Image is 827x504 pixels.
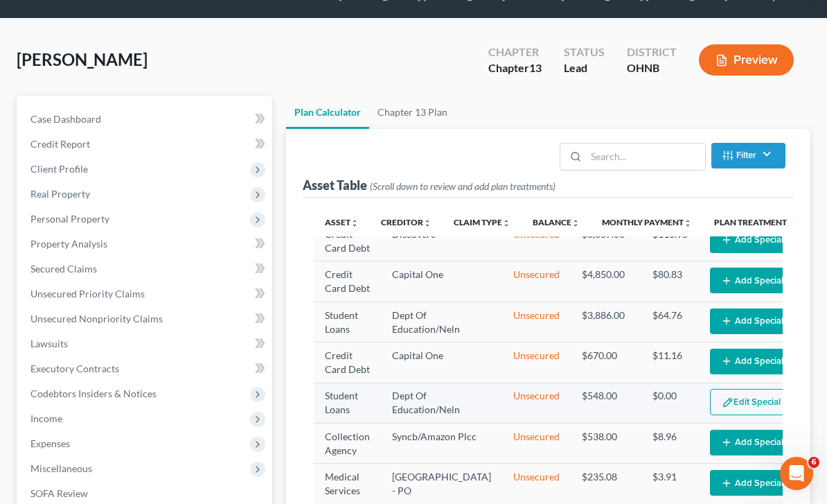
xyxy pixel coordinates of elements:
a: Chapter 13 Plan [369,96,456,129]
span: Credit Report [30,138,90,150]
td: Credit Card Debt [314,342,381,383]
td: $235.08 [571,464,641,504]
td: Collection Agency [314,424,381,464]
td: $4,850.00 [571,261,641,302]
div: Asset Table [303,177,555,193]
iframe: Intercom live chat [780,457,813,490]
td: Student Loans [314,383,381,423]
td: [GEOGRAPHIC_DATA] - PO [381,464,502,504]
span: SOFA Review [30,487,88,499]
div: Chapter [488,60,542,76]
span: Income [30,412,62,424]
a: Secured Claims [19,257,272,281]
td: $110.95 [641,221,699,261]
td: $6,657.00 [571,221,641,261]
td: Dept Of Education/Neln [381,383,502,423]
a: Unsecured Priority Claims [19,281,272,306]
a: Claim Typeunfold_more [454,217,510,227]
i: unfold_more [350,219,359,227]
td: Dept Of Education/Neln [381,302,502,342]
div: Chapter [488,44,542,60]
a: Property Analysis [19,232,272,257]
i: unfold_more [423,219,432,227]
a: Plan Calculator [286,96,369,129]
span: 13 [529,61,542,74]
a: Unsecured Nonpriority Claims [19,306,272,331]
span: Secured Claims [30,263,97,275]
td: Unsecured [502,383,571,423]
td: $8.96 [641,424,699,464]
span: Unsecured Nonpriority Claims [30,313,163,324]
td: $11.16 [641,342,699,383]
span: Executory Contracts [30,363,119,374]
span: Case Dashboard [30,113,101,125]
span: Expenses [30,437,70,449]
td: $538.00 [571,424,641,464]
a: Executory Contracts [19,356,272,381]
td: Capital One [381,342,502,383]
td: Credit Card Debt [314,221,381,261]
a: Monthly Paymentunfold_more [602,217,692,227]
td: Unsecured [502,424,571,464]
span: 6 [808,457,819,468]
td: $548.00 [571,383,641,423]
span: (Scroll down to review and add plan treatments) [370,180,555,192]
span: Unsecured Priority Claims [30,288,145,299]
span: Miscellaneous [30,462,92,474]
span: Client Profile [30,163,88,175]
td: Unsecured [502,221,571,261]
div: Status [564,44,605,60]
th: Plan Treatment [703,209,798,236]
span: Lawsuits [30,338,68,349]
div: Lead [564,60,605,76]
i: unfold_more [571,219,580,227]
a: Credit Report [19,132,272,157]
span: [PERSON_NAME] [17,49,148,69]
td: $670.00 [571,342,641,383]
i: unfold_more [502,219,510,227]
img: edit-pencil-c1479a1de80d8dea1e2430c2f745a3c6a07e9d7aa2eeffe225670001d78357a8.svg [722,397,733,408]
button: Filter [711,143,785,168]
td: Capital One [381,261,502,302]
i: unfold_more [684,219,692,227]
span: Property Analysis [30,238,107,250]
td: Unsecured [502,302,571,342]
td: $3,886.00 [571,302,641,342]
span: Real Property [30,188,90,200]
td: Unsecured [502,342,571,383]
div: District [627,44,677,60]
input: Search... [586,144,704,170]
td: Medical Services [314,464,381,504]
a: Case Dashboard [19,107,272,132]
td: Unsecured [502,261,571,302]
td: Discoverc [381,221,502,261]
a: Assetunfold_more [325,217,359,227]
a: Lawsuits [19,331,272,356]
td: $64.76 [641,302,699,342]
div: OHNB [627,60,677,76]
td: $0.00 [641,383,699,423]
button: Preview [699,44,794,76]
td: Unsecured [502,464,571,504]
td: $80.83 [641,261,699,302]
a: Balanceunfold_more [533,217,580,227]
td: Student Loans [314,302,381,342]
span: Codebtors Insiders & Notices [30,388,157,399]
a: Creditorunfold_more [381,217,432,227]
td: Syncb/Amazon Plcc [381,424,502,464]
td: Credit Card Debt [314,261,381,302]
td: $3.91 [641,464,699,504]
span: Personal Property [30,213,109,225]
